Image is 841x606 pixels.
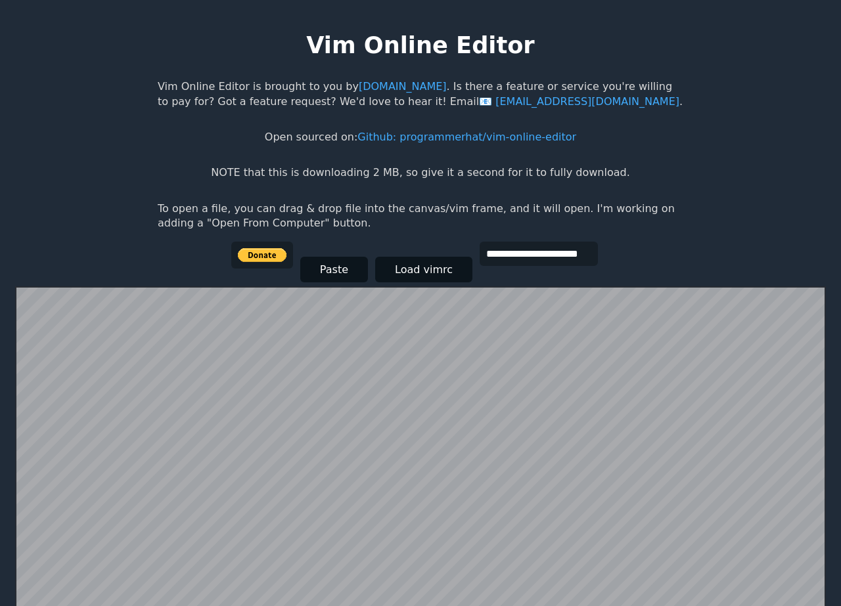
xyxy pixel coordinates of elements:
button: Load vimrc [375,257,472,282]
p: NOTE that this is downloading 2 MB, so give it a second for it to fully download. [211,165,629,180]
p: To open a file, you can drag & drop file into the canvas/vim frame, and it will open. I'm working... [158,202,683,231]
h1: Vim Online Editor [306,29,534,61]
p: Vim Online Editor is brought to you by . Is there a feature or service you're willing to pay for?... [158,79,683,109]
p: Open sourced on: [265,130,576,144]
a: [EMAIL_ADDRESS][DOMAIN_NAME] [479,95,679,108]
a: [DOMAIN_NAME] [359,80,447,93]
button: Paste [300,257,368,282]
a: Github: programmerhat/vim-online-editor [357,131,576,143]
